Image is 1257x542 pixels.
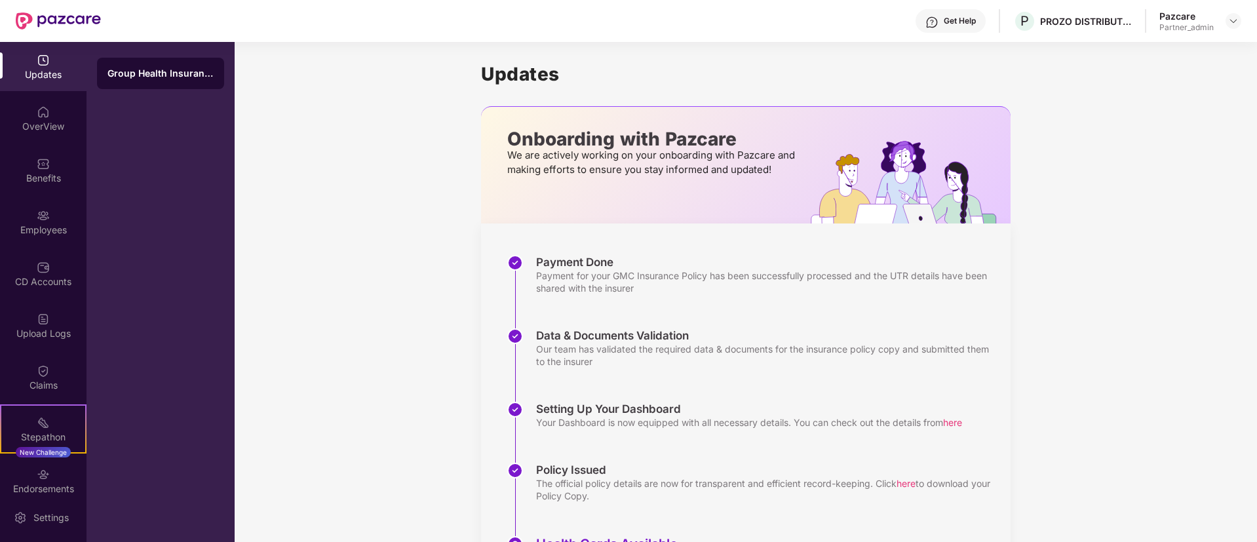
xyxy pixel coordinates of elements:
[944,16,976,26] div: Get Help
[37,364,50,377] img: svg+xml;base64,PHN2ZyBpZD0iQ2xhaW0iIHhtbG5zPSJodHRwOi8vd3d3LnczLm9yZy8yMDAwL3N2ZyIgd2lkdGg9IjIwIi...
[1228,16,1239,26] img: svg+xml;base64,PHN2ZyBpZD0iRHJvcGRvd24tMzJ4MzIiIHhtbG5zPSJodHRwOi8vd3d3LnczLm9yZy8yMDAwL3N2ZyIgd2...
[37,209,50,222] img: svg+xml;base64,PHN2ZyBpZD0iRW1wbG95ZWVzIiB4bWxucz0iaHR0cDovL3d3dy53My5vcmcvMjAwMC9zdmciIHdpZHRoPS...
[536,328,997,343] div: Data & Documents Validation
[536,402,962,416] div: Setting Up Your Dashboard
[1159,22,1214,33] div: Partner_admin
[1040,15,1132,28] div: PROZO DISTRIBUTION PRIVATE LIMITED
[925,16,938,29] img: svg+xml;base64,PHN2ZyBpZD0iSGVscC0zMngzMiIgeG1sbnM9Imh0dHA6Ly93d3cudzMub3JnLzIwMDAvc3ZnIiB3aWR0aD...
[507,463,523,478] img: svg+xml;base64,PHN2ZyBpZD0iU3RlcC1Eb25lLTMyeDMyIiB4bWxucz0iaHR0cDovL3d3dy53My5vcmcvMjAwMC9zdmciIH...
[29,511,73,524] div: Settings
[536,463,997,477] div: Policy Issued
[1159,10,1214,22] div: Pazcare
[16,12,101,29] img: New Pazcare Logo
[536,269,997,294] div: Payment for your GMC Insurance Policy has been successfully processed and the UTR details have be...
[943,417,962,428] span: here
[481,63,1011,85] h1: Updates
[107,67,214,80] div: Group Health Insurance
[811,141,1011,223] img: hrOnboarding
[37,468,50,481] img: svg+xml;base64,PHN2ZyBpZD0iRW5kb3JzZW1lbnRzIiB4bWxucz0iaHR0cDovL3d3dy53My5vcmcvMjAwMC9zdmciIHdpZH...
[16,447,71,457] div: New Challenge
[1,431,85,444] div: Stepathon
[536,416,962,429] div: Your Dashboard is now equipped with all necessary details. You can check out the details from
[507,402,523,417] img: svg+xml;base64,PHN2ZyBpZD0iU3RlcC1Eb25lLTMyeDMyIiB4bWxucz0iaHR0cDovL3d3dy53My5vcmcvMjAwMC9zdmciIH...
[536,343,997,368] div: Our team has validated the required data & documents for the insurance policy copy and submitted ...
[37,106,50,119] img: svg+xml;base64,PHN2ZyBpZD0iSG9tZSIgeG1sbnM9Imh0dHA6Ly93d3cudzMub3JnLzIwMDAvc3ZnIiB3aWR0aD0iMjAiIG...
[14,511,27,524] img: svg+xml;base64,PHN2ZyBpZD0iU2V0dGluZy0yMHgyMCIgeG1sbnM9Imh0dHA6Ly93d3cudzMub3JnLzIwMDAvc3ZnIiB3aW...
[507,255,523,271] img: svg+xml;base64,PHN2ZyBpZD0iU3RlcC1Eb25lLTMyeDMyIiB4bWxucz0iaHR0cDovL3d3dy53My5vcmcvMjAwMC9zdmciIH...
[536,255,997,269] div: Payment Done
[536,477,997,502] div: The official policy details are now for transparent and efficient record-keeping. Click to downlo...
[37,416,50,429] img: svg+xml;base64,PHN2ZyB4bWxucz0iaHR0cDovL3d3dy53My5vcmcvMjAwMC9zdmciIHdpZHRoPSIyMSIgaGVpZ2h0PSIyMC...
[37,157,50,170] img: svg+xml;base64,PHN2ZyBpZD0iQmVuZWZpdHMiIHhtbG5zPSJodHRwOi8vd3d3LnczLm9yZy8yMDAwL3N2ZyIgd2lkdGg9Ij...
[897,478,916,489] span: here
[37,261,50,274] img: svg+xml;base64,PHN2ZyBpZD0iQ0RfQWNjb3VudHMiIGRhdGEtbmFtZT0iQ0QgQWNjb3VudHMiIHhtbG5zPSJodHRwOi8vd3...
[37,54,50,67] img: svg+xml;base64,PHN2ZyBpZD0iVXBkYXRlZCIgeG1sbnM9Imh0dHA6Ly93d3cudzMub3JnLzIwMDAvc3ZnIiB3aWR0aD0iMj...
[1020,13,1029,29] span: P
[37,313,50,326] img: svg+xml;base64,PHN2ZyBpZD0iVXBsb2FkX0xvZ3MiIGRhdGEtbmFtZT0iVXBsb2FkIExvZ3MiIHhtbG5zPSJodHRwOi8vd3...
[507,328,523,344] img: svg+xml;base64,PHN2ZyBpZD0iU3RlcC1Eb25lLTMyeDMyIiB4bWxucz0iaHR0cDovL3d3dy53My5vcmcvMjAwMC9zdmciIH...
[507,148,799,177] p: We are actively working on your onboarding with Pazcare and making efforts to ensure you stay inf...
[507,133,799,145] p: Onboarding with Pazcare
